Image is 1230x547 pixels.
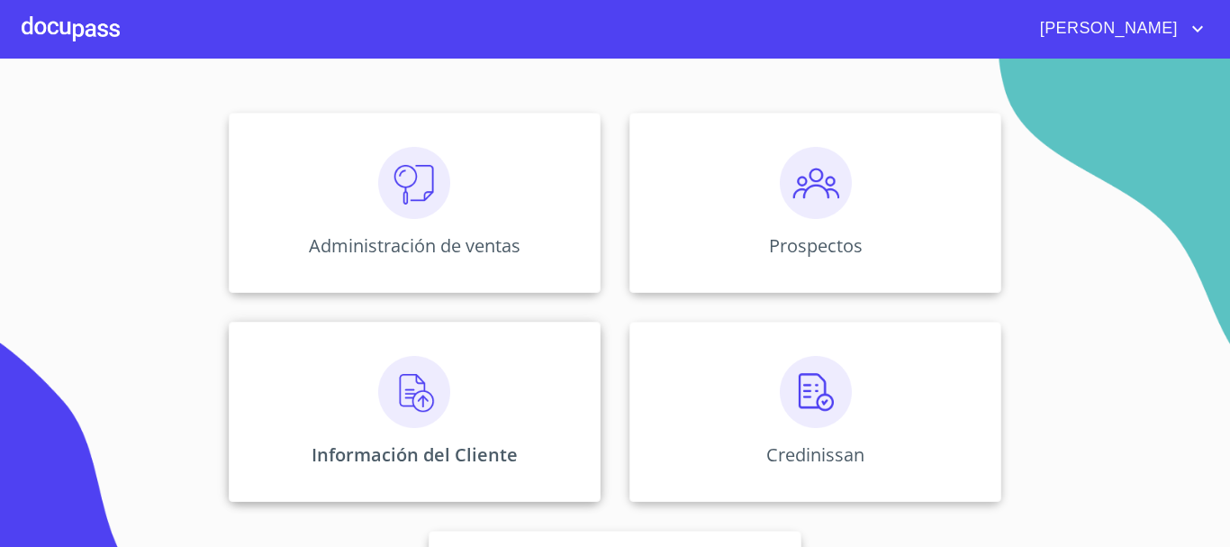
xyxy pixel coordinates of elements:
span: [PERSON_NAME] [1027,14,1187,43]
p: Prospectos [769,233,863,258]
p: Administración de ventas [309,233,520,258]
p: Información del Cliente [312,442,518,467]
img: consulta.png [378,147,450,219]
img: verificacion.png [780,356,852,428]
img: carga.png [378,356,450,428]
button: account of current user [1027,14,1208,43]
img: prospectos.png [780,147,852,219]
p: Credinissan [766,442,864,467]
